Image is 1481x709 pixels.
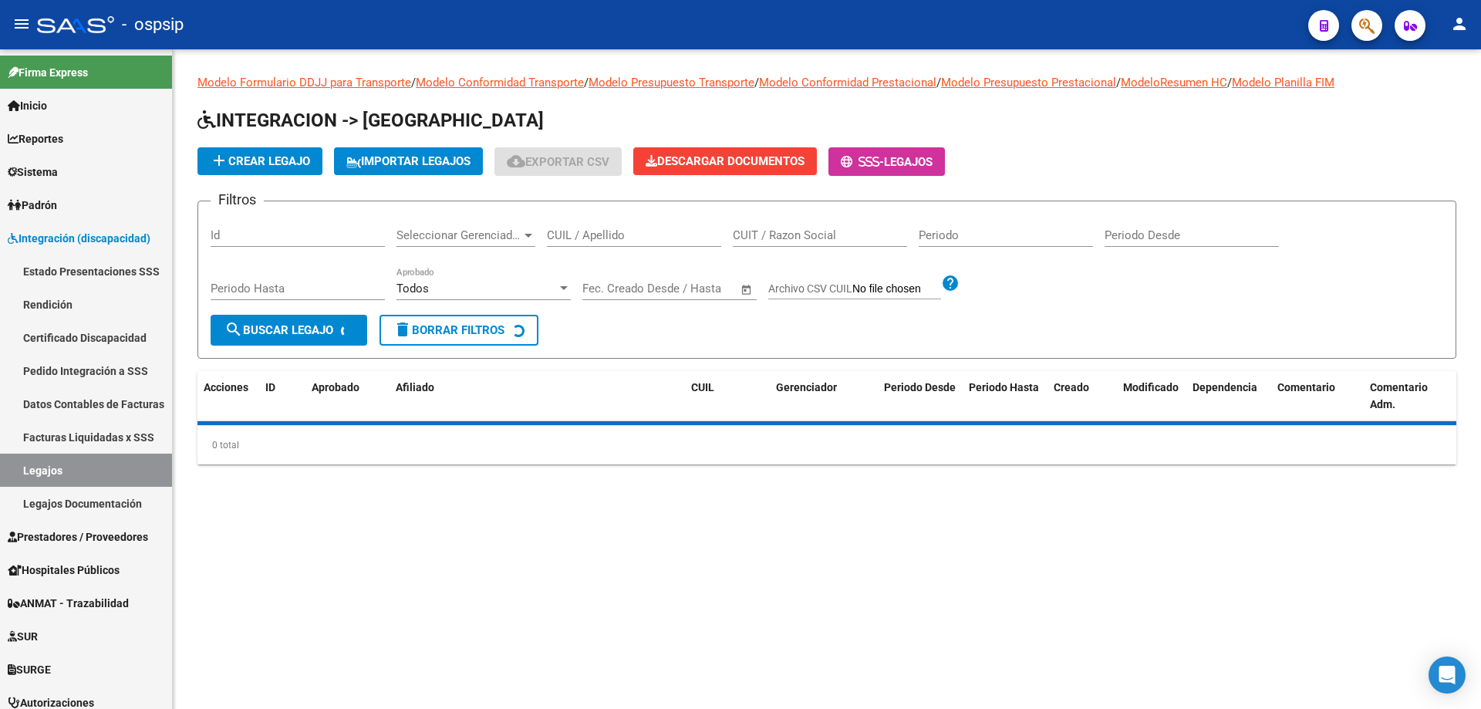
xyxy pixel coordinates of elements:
span: IMPORTAR LEGAJOS [346,154,471,168]
button: Descargar Documentos [633,147,817,175]
a: Modelo Planilla FIM [1232,76,1334,89]
div: / / / / / / [197,74,1456,464]
mat-icon: help [941,274,960,292]
span: SURGE [8,661,51,678]
datatable-header-cell: Comentario [1271,371,1364,422]
mat-icon: add [210,151,228,170]
span: Periodo Hasta [969,381,1039,393]
span: Descargar Documentos [646,154,805,168]
span: ID [265,381,275,393]
a: Modelo Presupuesto Prestacional [941,76,1116,89]
button: Exportar CSV [494,147,622,176]
span: Modificado [1123,381,1179,393]
button: Borrar Filtros [380,315,538,346]
a: Modelo Conformidad Prestacional [759,76,936,89]
span: Acciones [204,381,248,393]
div: Open Intercom Messenger [1429,657,1466,694]
span: SUR [8,628,38,645]
datatable-header-cell: Modificado [1117,371,1186,422]
span: Creado [1054,381,1089,393]
span: Hospitales Públicos [8,562,120,579]
a: Modelo Formulario DDJJ para Transporte [197,76,411,89]
h3: Filtros [211,189,264,211]
span: Reportes [8,130,63,147]
span: Inicio [8,97,47,114]
a: ModeloResumen HC [1121,76,1227,89]
button: Crear Legajo [197,147,322,175]
span: Aprobado [312,381,359,393]
span: - [841,155,884,169]
span: Sistema [8,164,58,181]
span: Borrar Filtros [393,323,504,337]
mat-icon: cloud_download [507,152,525,170]
datatable-header-cell: Comentario Adm. [1364,371,1456,422]
button: Open calendar [738,281,756,299]
span: Legajos [884,155,933,169]
mat-icon: menu [12,15,31,33]
input: Fecha fin [659,282,734,295]
span: Integración (discapacidad) [8,230,150,247]
mat-icon: delete [393,320,412,339]
span: Prestadores / Proveedores [8,528,148,545]
mat-icon: person [1450,15,1469,33]
span: Exportar CSV [507,155,609,169]
span: ANMAT - Trazabilidad [8,595,129,612]
span: CUIL [691,381,714,393]
span: Afiliado [396,381,434,393]
datatable-header-cell: Dependencia [1186,371,1271,422]
span: Comentario Adm. [1370,381,1428,411]
span: Buscar Legajo [224,323,333,337]
button: IMPORTAR LEGAJOS [334,147,483,175]
span: Dependencia [1193,381,1257,393]
button: -Legajos [828,147,945,176]
datatable-header-cell: Gerenciador [770,371,878,422]
datatable-header-cell: CUIL [685,371,770,422]
div: 0 total [197,426,1456,464]
span: Todos [396,282,429,295]
span: Comentario [1277,381,1335,393]
span: - ospsip [122,8,184,42]
span: Archivo CSV CUIL [768,282,852,295]
input: Archivo CSV CUIL [852,282,941,296]
input: Fecha inicio [582,282,645,295]
datatable-header-cell: ID [259,371,305,422]
datatable-header-cell: Acciones [197,371,259,422]
a: Modelo Conformidad Transporte [416,76,584,89]
a: Modelo Presupuesto Transporte [589,76,754,89]
mat-icon: search [224,320,243,339]
span: Firma Express [8,64,88,81]
span: Seleccionar Gerenciador [396,228,521,242]
span: INTEGRACION -> [GEOGRAPHIC_DATA] [197,110,544,131]
datatable-header-cell: Afiliado [390,371,685,422]
span: Padrón [8,197,57,214]
button: Buscar Legajo [211,315,367,346]
datatable-header-cell: Aprobado [305,371,367,422]
datatable-header-cell: Periodo Desde [878,371,963,422]
span: Gerenciador [776,381,837,393]
span: Periodo Desde [884,381,956,393]
datatable-header-cell: Periodo Hasta [963,371,1047,422]
datatable-header-cell: Creado [1047,371,1117,422]
span: Crear Legajo [210,154,310,168]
